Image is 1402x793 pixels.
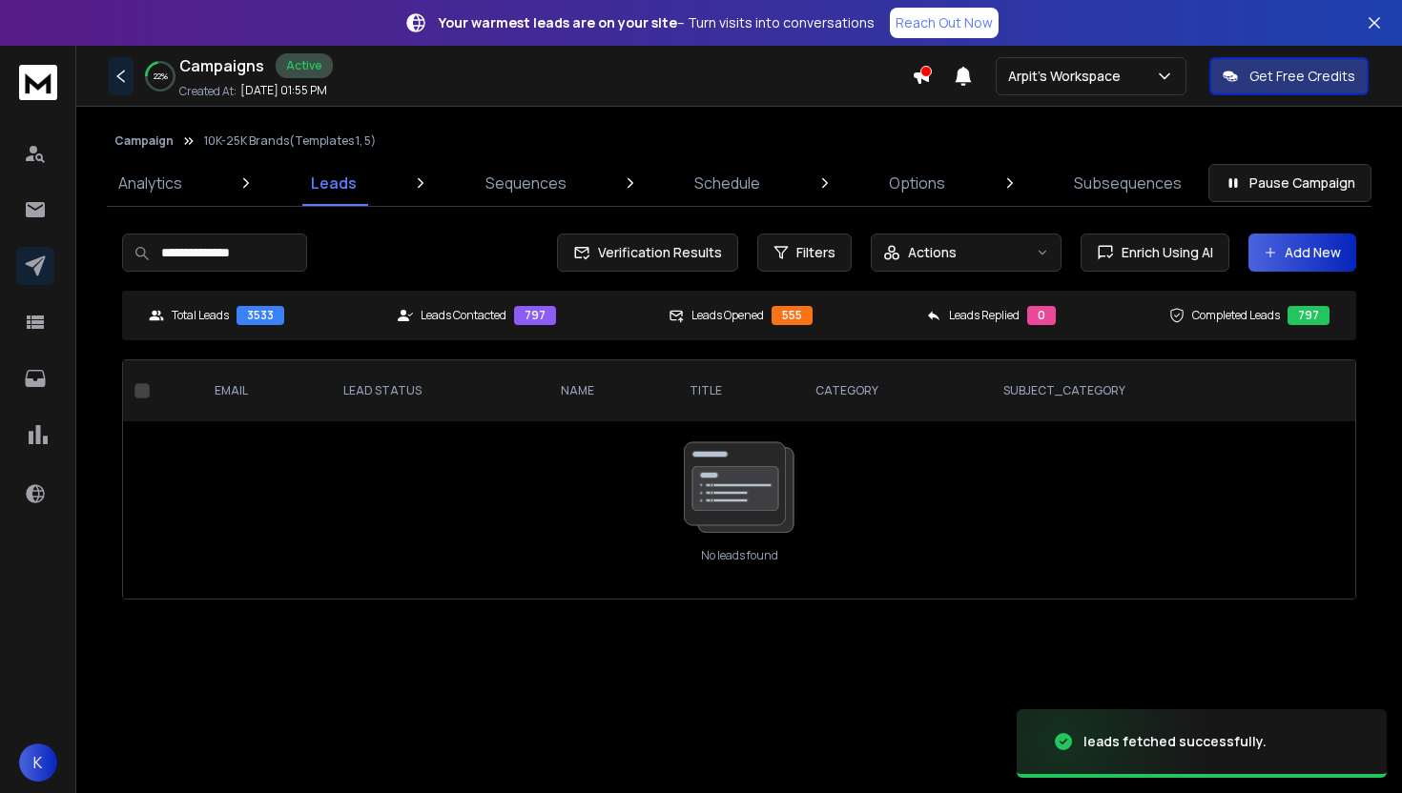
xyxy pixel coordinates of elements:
[1288,306,1330,325] div: 797
[1027,306,1056,325] div: 0
[328,360,546,421] th: LEAD STATUS
[1248,234,1356,272] button: Add New
[908,243,957,262] p: Actions
[1209,57,1369,95] button: Get Free Credits
[439,13,875,32] p: – Turn visits into conversations
[19,65,57,100] img: logo
[114,133,174,149] button: Campaign
[889,172,945,194] p: Options
[1192,308,1280,323] p: Completed Leads
[240,83,327,98] p: [DATE] 01:55 PM
[1083,732,1267,751] div: leads fetched successfully.
[474,160,578,206] a: Sequences
[1074,172,1182,194] p: Subsequences
[590,243,722,262] span: Verification Results
[772,306,813,325] div: 555
[107,160,194,206] a: Analytics
[694,172,760,194] p: Schedule
[276,53,333,78] div: Active
[949,308,1020,323] p: Leads Replied
[19,743,57,782] button: K
[1114,243,1213,262] span: Enrich Using AI
[674,360,800,421] th: title
[988,360,1294,421] th: subject_category
[890,8,999,38] a: Reach Out Now
[691,308,764,323] p: Leads Opened
[514,306,556,325] div: 797
[199,360,327,421] th: EMAIL
[1208,164,1371,202] button: Pause Campaign
[299,160,368,206] a: Leads
[237,306,284,325] div: 3533
[757,234,852,272] button: Filters
[800,360,988,421] th: category
[439,13,677,31] strong: Your warmest leads are on your site
[1081,234,1229,272] button: Enrich Using AI
[701,548,778,563] p: No leads found
[1008,67,1128,86] p: Arpit's Workspace
[546,360,673,421] th: NAME
[557,234,738,272] button: Verification Results
[204,133,376,149] p: 10K-25K Brands(Templates 1, 5)
[877,160,957,206] a: Options
[118,172,182,194] p: Analytics
[421,308,506,323] p: Leads Contacted
[179,54,264,77] h1: Campaigns
[485,172,567,194] p: Sequences
[796,243,835,262] span: Filters
[179,84,237,99] p: Created At:
[154,71,168,82] p: 22 %
[1062,160,1193,206] a: Subsequences
[1249,67,1355,86] p: Get Free Credits
[172,308,229,323] p: Total Leads
[683,160,772,206] a: Schedule
[311,172,357,194] p: Leads
[896,13,993,32] p: Reach Out Now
